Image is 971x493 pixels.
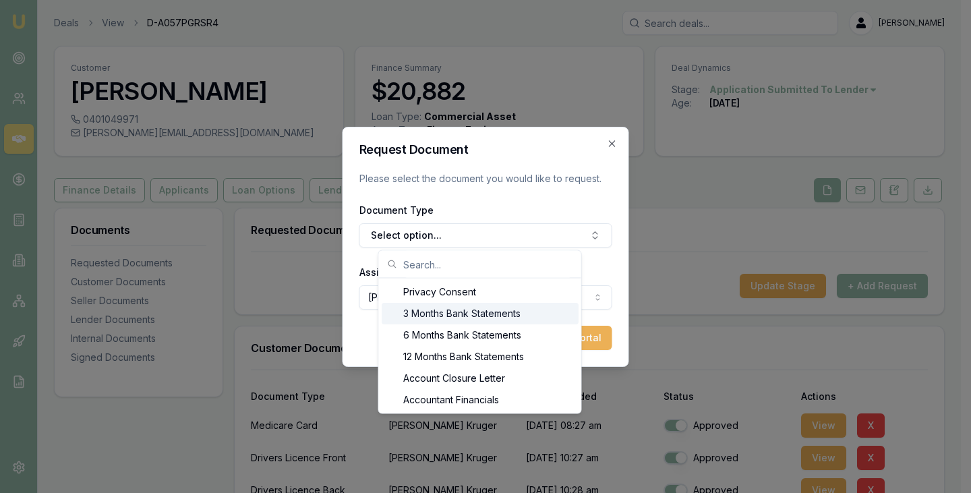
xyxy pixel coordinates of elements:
div: Account Closure Letter [382,368,579,389]
label: Document Type [359,204,434,216]
div: Search... [379,279,581,413]
button: Select option... [359,223,612,248]
div: Accountant Financials [382,389,579,411]
p: Please select the document you would like to request. [359,172,612,185]
input: Search... [403,251,573,278]
div: 6 Months Bank Statements [382,324,579,346]
div: Accountant Letter [382,411,579,432]
div: 12 Months Bank Statements [382,346,579,368]
div: Privacy Consent [382,281,579,303]
label: Assigned Client [359,266,434,278]
div: 3 Months Bank Statements [382,303,579,324]
h2: Request Document [359,144,612,156]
